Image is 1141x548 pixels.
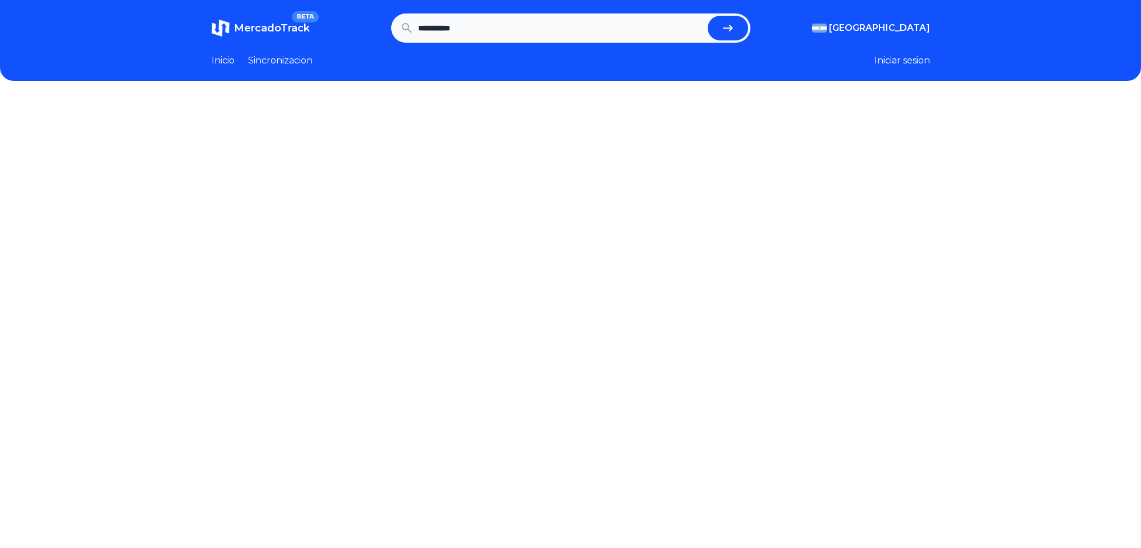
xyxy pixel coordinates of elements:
[248,54,313,67] a: Sincronizacion
[212,19,310,37] a: MercadoTrackBETA
[874,54,930,67] button: Iniciar sesion
[812,24,827,33] img: Argentina
[212,54,235,67] a: Inicio
[212,19,230,37] img: MercadoTrack
[292,11,318,22] span: BETA
[829,21,930,35] span: [GEOGRAPHIC_DATA]
[234,22,310,34] span: MercadoTrack
[812,21,930,35] button: [GEOGRAPHIC_DATA]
